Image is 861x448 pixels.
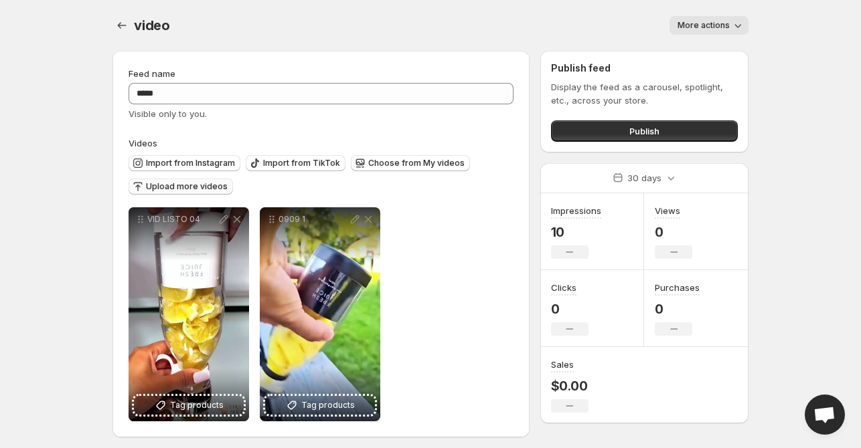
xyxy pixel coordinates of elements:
[129,207,249,421] div: VID LISTO 04Tag products
[246,155,345,171] button: Import from TikTok
[678,20,730,31] span: More actions
[129,179,233,195] button: Upload more videos
[260,207,380,421] div: 0909 1Tag products
[655,224,692,240] p: 0
[129,138,157,148] span: Videos
[301,399,355,412] span: Tag products
[551,80,738,107] p: Display the feed as a carousel, spotlight, etc., across your store.
[129,108,207,119] span: Visible only to you.
[551,120,738,142] button: Publish
[551,281,576,294] h3: Clicks
[655,204,680,217] h3: Views
[279,214,348,225] p: 0909 1
[551,358,574,371] h3: Sales
[629,124,659,138] span: Publish
[551,62,738,75] h2: Publish feed
[129,155,240,171] button: Import from Instagram
[551,378,589,394] p: $0.00
[805,395,845,435] div: Open chat
[146,181,228,192] span: Upload more videos
[627,171,661,185] p: 30 days
[265,396,375,415] button: Tag products
[129,68,175,79] span: Feed name
[551,224,601,240] p: 10
[655,281,700,294] h3: Purchases
[170,399,224,412] span: Tag products
[263,158,340,169] span: Import from TikTok
[551,204,601,217] h3: Impressions
[655,301,700,317] p: 0
[147,214,217,225] p: VID LISTO 04
[134,17,170,33] span: video
[670,16,749,35] button: More actions
[134,396,244,415] button: Tag products
[112,16,131,35] button: Settings
[368,158,465,169] span: Choose from My videos
[146,158,235,169] span: Import from Instagram
[551,301,589,317] p: 0
[351,155,470,171] button: Choose from My videos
